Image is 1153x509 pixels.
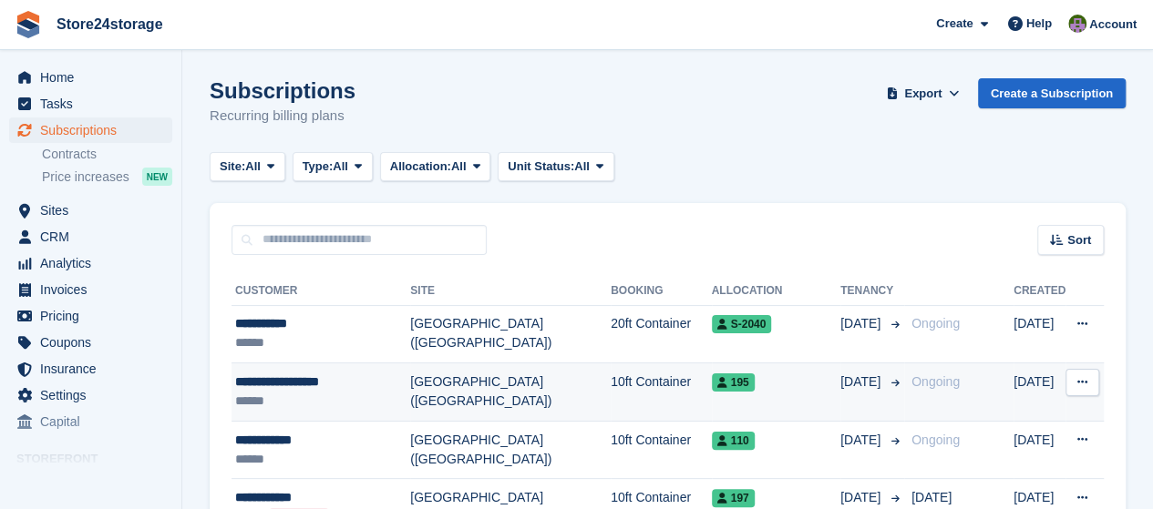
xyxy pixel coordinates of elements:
button: Site: All [210,152,285,182]
th: Created [1014,277,1065,306]
span: Pricing [40,303,149,329]
span: All [451,158,467,176]
span: All [333,158,348,176]
span: [DATE] [840,314,884,333]
span: Ongoing [911,316,960,331]
img: Jane Welch [1068,15,1086,33]
a: menu [9,250,172,276]
span: 197 [712,489,755,507]
a: menu [9,65,172,90]
span: Insurance [40,356,149,382]
span: Account [1089,15,1137,34]
td: [DATE] [1014,305,1065,363]
td: [GEOGRAPHIC_DATA] ([GEOGRAPHIC_DATA]) [410,363,611,422]
th: Tenancy [840,277,904,306]
span: [DATE] [911,490,952,504]
span: Site: [220,158,245,176]
a: Create a Subscription [978,78,1126,108]
span: Ongoing [911,374,960,389]
span: Ongoing [911,433,960,447]
img: stora-icon-8386f47178a22dfd0bd8f6a31ec36ba5ce8667c1dd55bd0f319d3a0aa187defe.svg [15,11,42,38]
span: 195 [712,373,755,392]
span: Invoices [40,277,149,302]
a: Store24storage [49,9,170,39]
span: Home [40,65,149,90]
span: Sort [1067,231,1091,249]
span: All [574,158,590,176]
th: Site [410,277,611,306]
td: [GEOGRAPHIC_DATA] ([GEOGRAPHIC_DATA]) [410,421,611,479]
a: menu [9,224,172,249]
th: Booking [611,277,712,306]
td: [DATE] [1014,363,1065,422]
span: Analytics [40,250,149,276]
a: menu [9,303,172,329]
a: menu [9,409,172,434]
span: [DATE] [840,431,884,450]
span: Capital [40,409,149,434]
span: All [245,158,261,176]
span: Price increases [42,168,129,186]
span: Export [904,85,942,103]
a: menu [9,382,172,408]
td: 10ft Container [611,421,712,479]
th: Allocation [712,277,840,306]
span: Help [1026,15,1052,33]
span: Storefront [16,450,181,468]
a: menu [9,330,172,355]
span: Settings [40,382,149,408]
span: S-2040 [712,315,772,333]
span: [DATE] [840,372,884,392]
td: 10ft Container [611,363,712,422]
span: CRM [40,224,149,249]
a: menu [9,198,172,223]
a: menu [9,117,172,143]
span: [DATE] [840,488,884,507]
a: menu [9,91,172,117]
p: Recurring billing plans [210,106,355,127]
button: Allocation: All [380,152,491,182]
a: Price increases NEW [42,167,172,187]
th: Customer [232,277,410,306]
span: Allocation: [390,158,451,176]
span: Type: [303,158,334,176]
span: Create [936,15,973,33]
span: 110 [712,432,755,450]
button: Unit Status: All [498,152,613,182]
span: Unit Status: [508,158,574,176]
button: Type: All [293,152,373,182]
a: Contracts [42,146,172,163]
div: NEW [142,168,172,186]
span: Sites [40,198,149,223]
span: Coupons [40,330,149,355]
button: Export [883,78,963,108]
td: [DATE] [1014,421,1065,479]
span: Tasks [40,91,149,117]
a: menu [9,356,172,382]
h1: Subscriptions [210,78,355,103]
span: Subscriptions [40,117,149,143]
td: 20ft Container [611,305,712,363]
a: menu [9,277,172,302]
td: [GEOGRAPHIC_DATA] ([GEOGRAPHIC_DATA]) [410,305,611,363]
